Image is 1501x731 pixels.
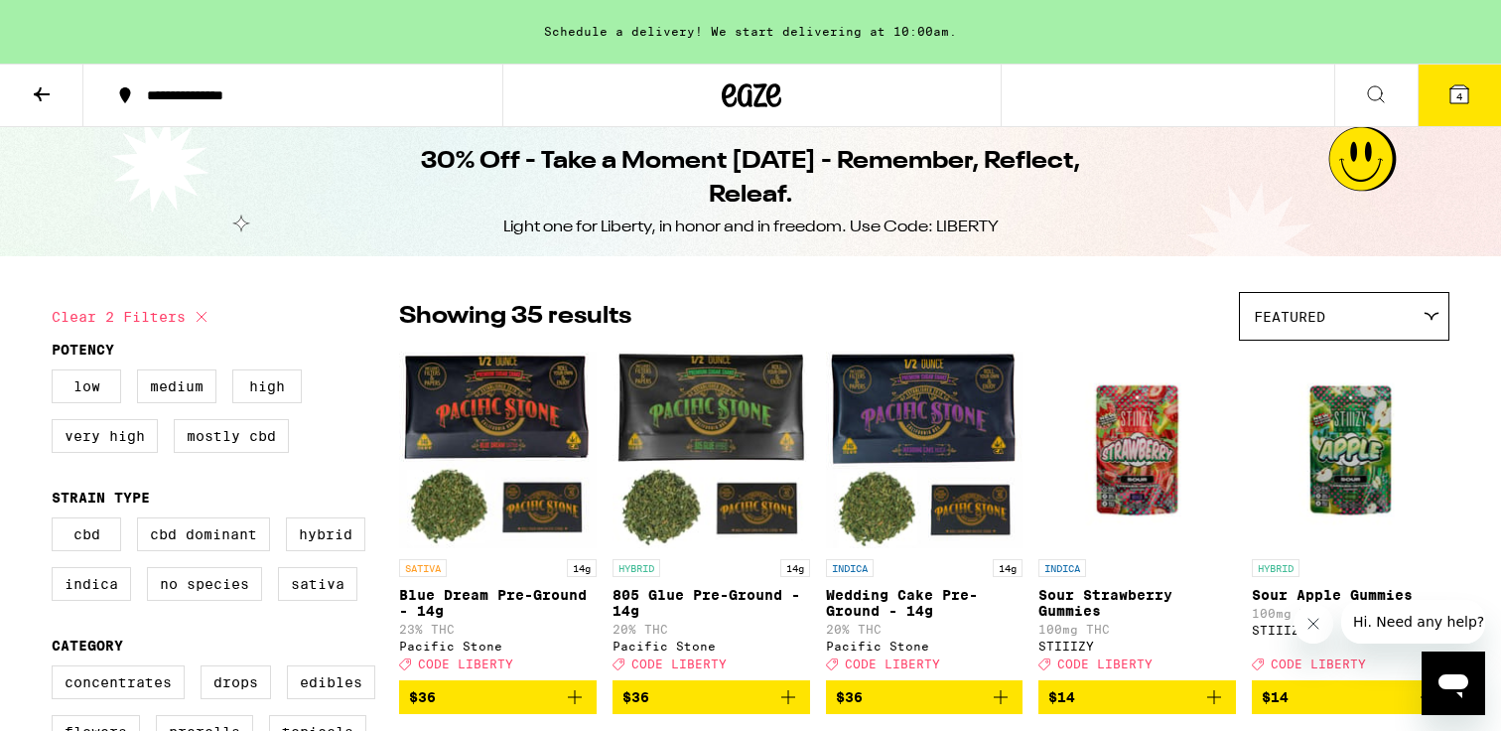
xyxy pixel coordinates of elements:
legend: Potency [52,342,114,358]
p: Blue Dream Pre-Ground - 14g [399,587,597,619]
img: STIIIZY - Sour Strawberry Gummies [1038,351,1236,549]
div: Pacific Stone [826,640,1023,653]
p: Sour Strawberry Gummies [1038,587,1236,619]
p: INDICA [1038,559,1086,577]
img: STIIIZY - Sour Apple Gummies [1252,351,1449,549]
div: Pacific Stone [613,640,810,653]
label: No Species [147,567,262,601]
a: Open page for Blue Dream Pre-Ground - 14g from Pacific Stone [399,351,597,680]
label: Mostly CBD [174,419,289,453]
div: STIIIZY [1038,640,1236,653]
span: $36 [409,689,436,705]
iframe: Button to launch messaging window [1422,652,1485,715]
label: Concentrates [52,665,185,699]
span: CODE LIBERTY [631,658,727,670]
span: CODE LIBERTY [1271,658,1366,670]
span: $36 [622,689,649,705]
p: HYBRID [613,559,660,577]
label: Indica [52,567,131,601]
p: 100mg THC [1252,607,1449,620]
p: HYBRID [1252,559,1299,577]
a: Open page for Wedding Cake Pre-Ground - 14g from Pacific Stone [826,351,1023,680]
p: 14g [567,559,597,577]
label: Medium [137,369,216,403]
button: Add to bag [1038,680,1236,714]
a: Open page for 805 Glue Pre-Ground - 14g from Pacific Stone [613,351,810,680]
p: INDICA [826,559,874,577]
p: Showing 35 results [399,300,631,334]
button: Add to bag [1252,680,1449,714]
p: SATIVA [399,559,447,577]
label: High [232,369,302,403]
span: $36 [836,689,863,705]
label: CBD Dominant [137,517,270,551]
span: $14 [1048,689,1075,705]
label: Low [52,369,121,403]
img: Pacific Stone - Blue Dream Pre-Ground - 14g [399,351,597,549]
a: Open page for Sour Apple Gummies from STIIIZY [1252,351,1449,680]
label: Sativa [278,567,357,601]
p: Sour Apple Gummies [1252,587,1449,603]
label: Very High [52,419,158,453]
span: 4 [1456,90,1462,102]
button: Add to bag [399,680,597,714]
h1: 30% Off - Take a Moment [DATE] - Remember, Reflect, Releaf. [389,145,1112,213]
span: CODE LIBERTY [418,658,513,670]
p: 20% THC [826,623,1023,636]
label: CBD [52,517,121,551]
p: 14g [993,559,1023,577]
button: 4 [1418,65,1501,126]
div: Light one for Liberty, in honor and in freedom. Use Code: LIBERTY [503,217,999,238]
label: Hybrid [286,517,365,551]
div: STIIIZY [1252,624,1449,637]
button: Add to bag [826,680,1023,714]
button: Clear 2 filters [52,292,213,342]
span: CODE LIBERTY [1057,658,1153,670]
legend: Category [52,638,123,654]
div: Pacific Stone [399,640,597,653]
button: Add to bag [613,680,810,714]
a: Open page for Sour Strawberry Gummies from STIIIZY [1038,351,1236,680]
p: 805 Glue Pre-Ground - 14g [613,587,810,619]
iframe: Message from company [1341,600,1485,644]
label: Drops [201,665,271,699]
p: 20% THC [613,623,810,636]
p: Wedding Cake Pre-Ground - 14g [826,587,1023,619]
span: $14 [1262,689,1289,705]
img: Pacific Stone - 805 Glue Pre-Ground - 14g [613,351,810,549]
label: Edibles [287,665,375,699]
legend: Strain Type [52,490,150,506]
p: 23% THC [399,623,597,636]
span: CODE LIBERTY [845,658,940,670]
iframe: Close message [1294,604,1333,644]
p: 14g [780,559,810,577]
img: Pacific Stone - Wedding Cake Pre-Ground - 14g [826,351,1023,549]
p: 100mg THC [1038,623,1236,636]
span: Featured [1254,309,1325,325]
